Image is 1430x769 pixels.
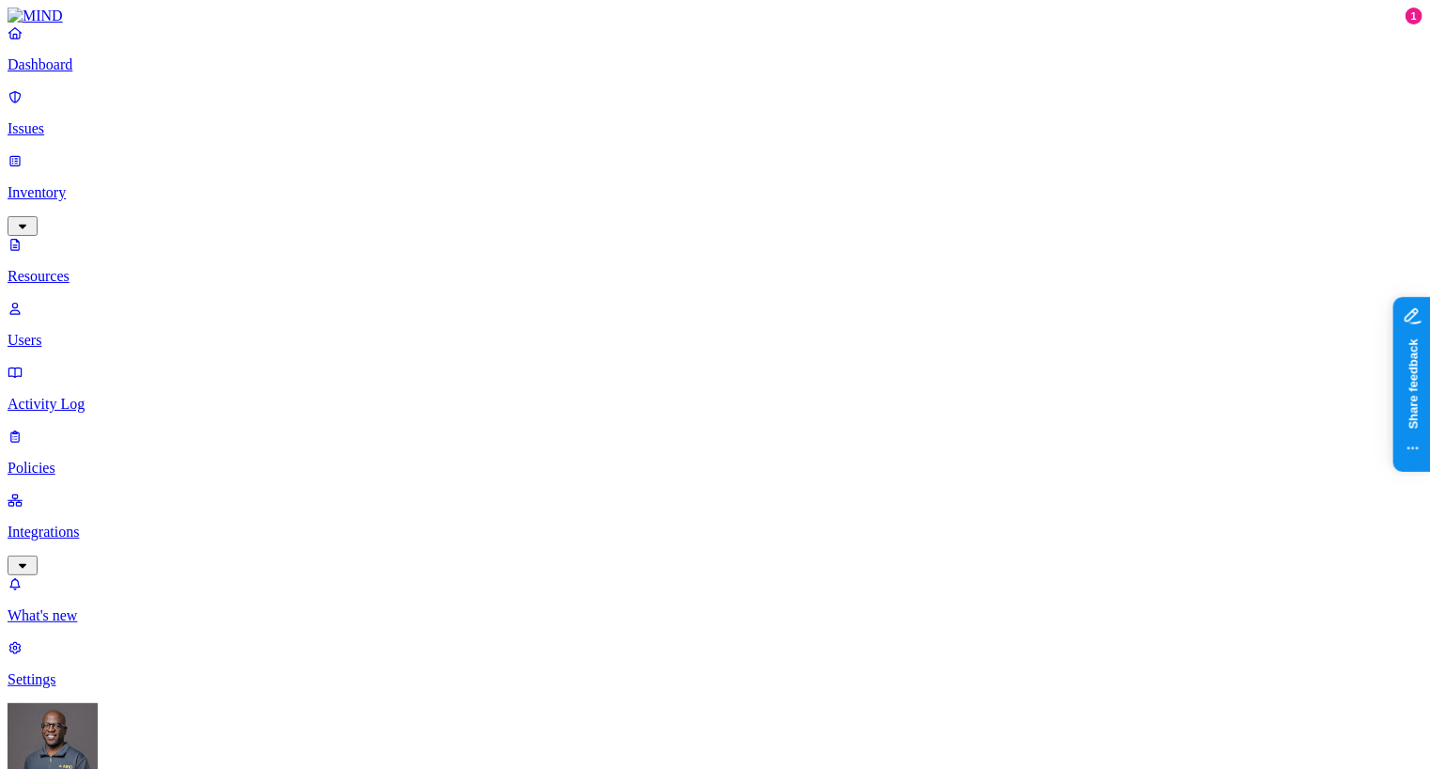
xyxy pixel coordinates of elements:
a: Integrations [8,492,1422,573]
div: 1 [1406,8,1422,24]
a: Dashboard [8,24,1422,73]
a: MIND [8,8,1422,24]
p: Settings [8,671,1422,688]
a: Settings [8,639,1422,688]
p: Dashboard [8,56,1422,73]
p: Issues [8,120,1422,137]
p: Policies [8,460,1422,477]
a: Activity Log [8,364,1422,413]
a: Resources [8,236,1422,285]
a: What's new [8,575,1422,624]
a: Users [8,300,1422,349]
p: Activity Log [8,396,1422,413]
img: MIND [8,8,63,24]
a: Issues [8,88,1422,137]
p: Users [8,332,1422,349]
p: Integrations [8,524,1422,541]
p: Resources [8,268,1422,285]
a: Policies [8,428,1422,477]
p: What's new [8,607,1422,624]
p: Inventory [8,184,1422,201]
a: Inventory [8,152,1422,233]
